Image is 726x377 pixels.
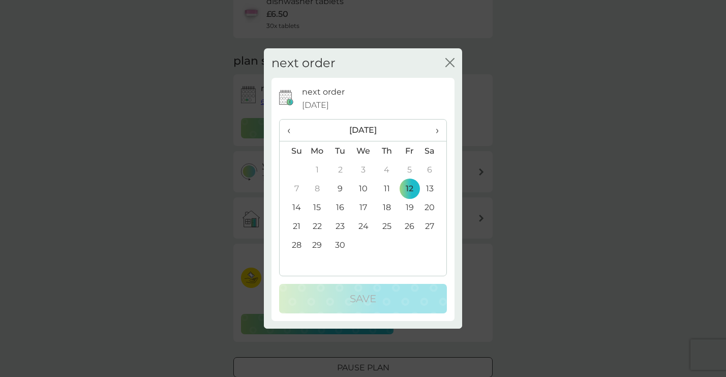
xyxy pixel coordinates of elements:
[329,236,352,254] td: 30
[421,198,446,217] td: 20
[445,58,455,69] button: close
[352,198,375,217] td: 17
[306,236,329,254] td: 29
[280,198,306,217] td: 14
[398,160,421,179] td: 5
[352,217,375,236] td: 24
[306,160,329,179] td: 1
[329,179,352,198] td: 9
[287,120,298,141] span: ‹
[421,141,446,161] th: Sa
[306,120,421,141] th: [DATE]
[398,179,421,198] td: 12
[350,291,376,307] p: Save
[429,120,439,141] span: ›
[280,141,306,161] th: Su
[352,179,375,198] td: 10
[280,236,306,254] td: 28
[271,56,336,71] h2: next order
[306,217,329,236] td: 22
[352,160,375,179] td: 3
[280,179,306,198] td: 7
[375,217,398,236] td: 25
[329,160,352,179] td: 2
[375,141,398,161] th: Th
[329,141,352,161] th: Tu
[398,217,421,236] td: 26
[421,179,446,198] td: 13
[352,141,375,161] th: We
[302,99,329,112] span: [DATE]
[306,179,329,198] td: 8
[398,141,421,161] th: Fr
[329,217,352,236] td: 23
[375,198,398,217] td: 18
[329,198,352,217] td: 16
[306,198,329,217] td: 15
[279,284,447,313] button: Save
[421,217,446,236] td: 27
[421,160,446,179] td: 6
[302,85,345,99] p: next order
[375,179,398,198] td: 11
[306,141,329,161] th: Mo
[280,217,306,236] td: 21
[375,160,398,179] td: 4
[398,198,421,217] td: 19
